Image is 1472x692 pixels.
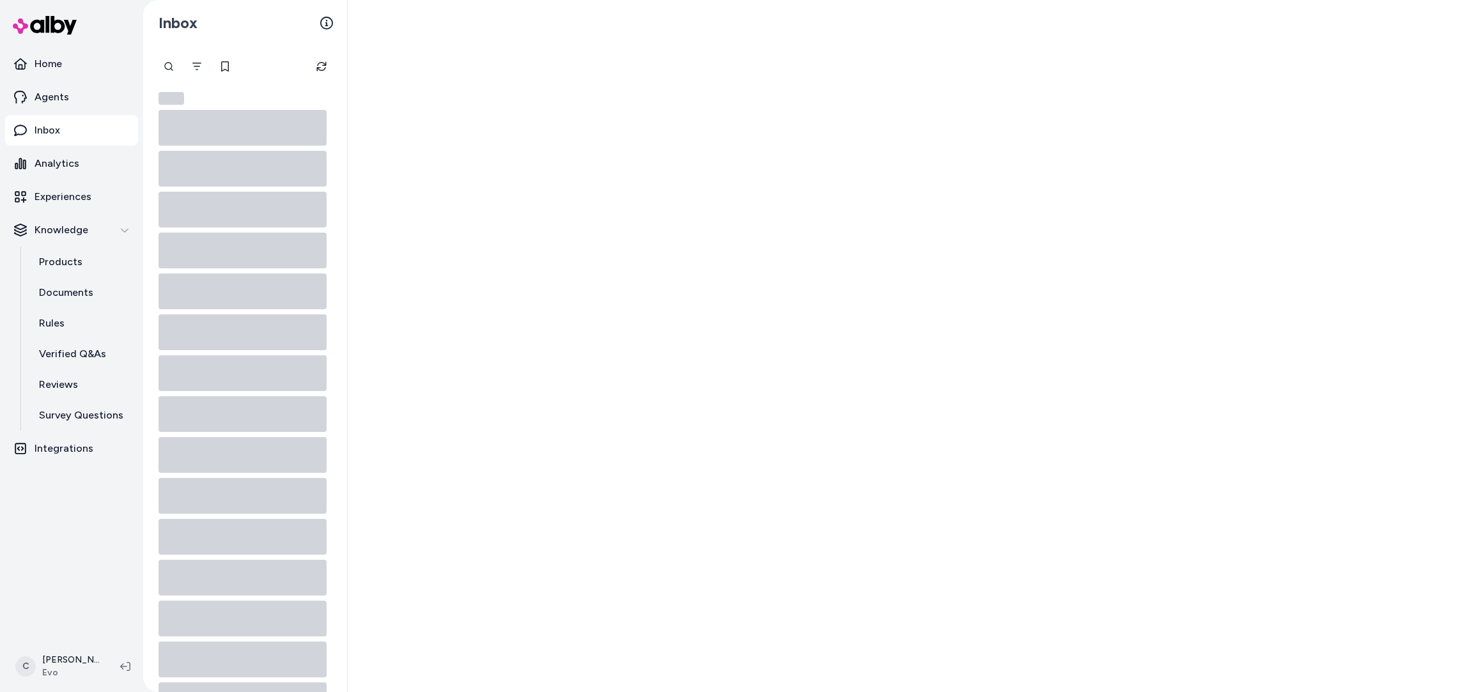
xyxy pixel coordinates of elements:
a: Experiences [5,181,138,212]
a: Reviews [26,369,138,400]
p: Survey Questions [39,408,123,423]
a: Products [26,247,138,277]
a: Documents [26,277,138,308]
span: C [15,656,36,677]
img: alby Logo [13,16,77,35]
a: Rules [26,308,138,339]
p: Documents [39,285,93,300]
a: Survey Questions [26,400,138,431]
button: Knowledge [5,215,138,245]
p: Rules [39,316,65,331]
p: Experiences [35,189,91,204]
p: [PERSON_NAME] [42,654,100,666]
a: Home [5,49,138,79]
a: Verified Q&As [26,339,138,369]
a: Analytics [5,148,138,179]
a: Inbox [5,115,138,146]
h2: Inbox [159,13,198,33]
p: Home [35,56,62,72]
p: Knowledge [35,222,88,238]
p: Reviews [39,377,78,392]
button: C[PERSON_NAME]Evo [8,646,110,687]
p: Integrations [35,441,93,456]
a: Integrations [5,433,138,464]
p: Products [39,254,82,270]
p: Verified Q&As [39,346,106,362]
p: Analytics [35,156,79,171]
button: Refresh [309,54,334,79]
span: Evo [42,666,100,679]
button: Filter [184,54,210,79]
p: Agents [35,89,69,105]
p: Inbox [35,123,60,138]
a: Agents [5,82,138,112]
